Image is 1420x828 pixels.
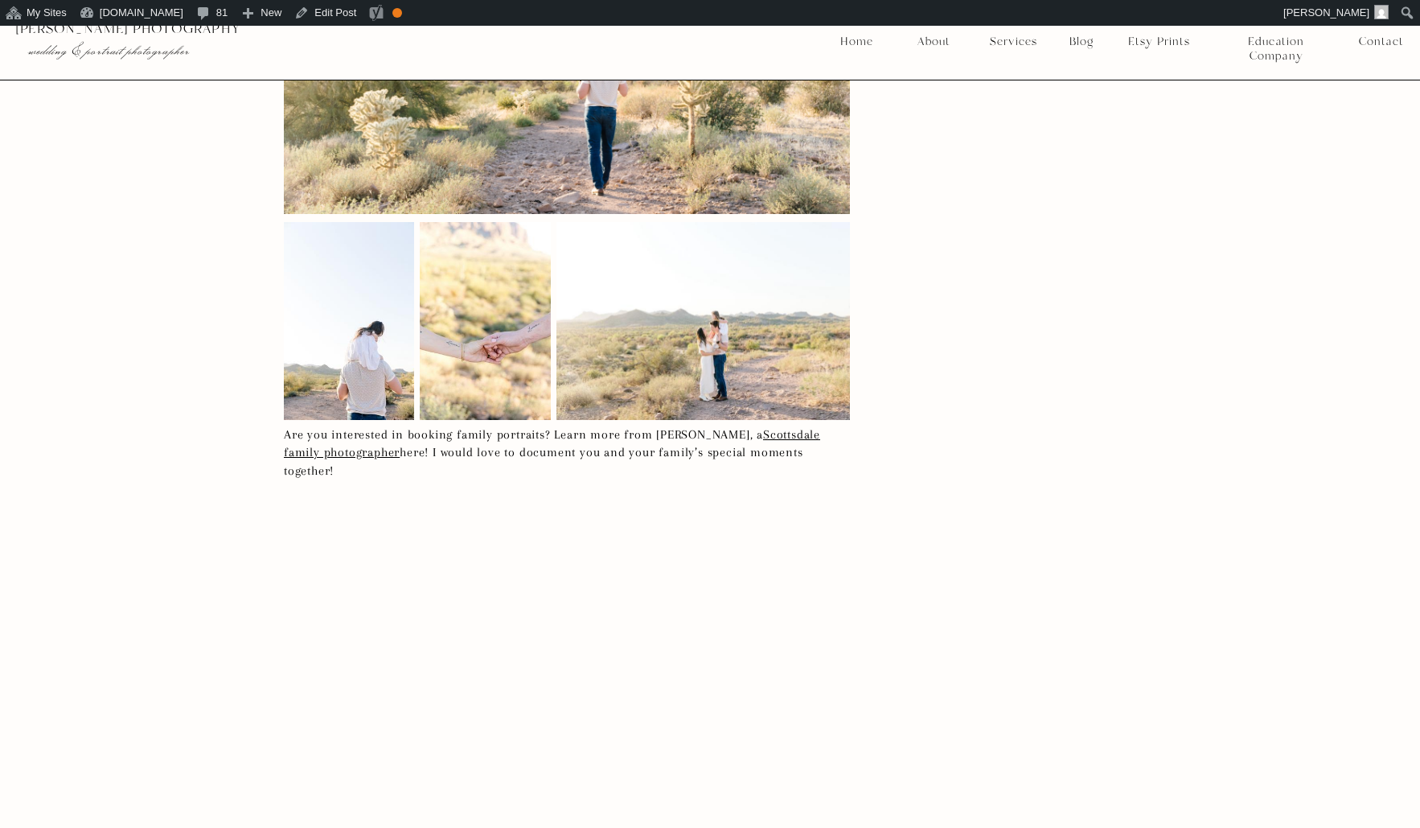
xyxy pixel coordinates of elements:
[1359,35,1403,49] a: Contact
[392,8,402,18] div: OK
[1221,35,1332,49] a: Education Company
[1283,6,1369,19] span: [PERSON_NAME]
[839,35,874,49] a: Home
[983,35,1043,49] a: Services
[1064,35,1099,49] a: Blog
[15,22,458,36] p: [PERSON_NAME] photography
[284,426,850,480] p: Are you interested in booking family portraits? Learn more from [PERSON_NAME], a here! I would lo...
[28,43,425,59] p: wedding & portrait photographer
[420,220,550,419] img: 1D0A0912
[913,35,954,49] a: About
[284,220,414,419] img: 1D0A1002
[556,220,850,419] img: Family-of-3-smiling-together-with-their-daughter-on-dad’s-shoulders-walking-down-the-desert-path-...
[1122,35,1196,49] a: Etsy Prints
